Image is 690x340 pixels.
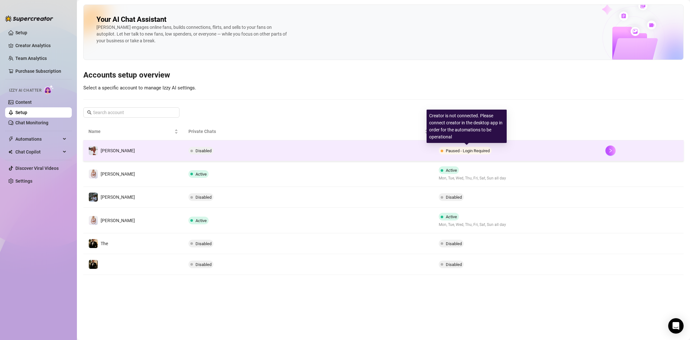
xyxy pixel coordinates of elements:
[195,195,212,200] span: Disabled
[15,100,32,105] a: Content
[434,123,600,140] th: Message Online Fans
[15,110,27,115] a: Setup
[89,216,98,225] img: Ashley
[88,128,173,135] span: Name
[446,148,490,153] span: Paused - Login Required
[15,30,27,35] a: Setup
[15,134,61,144] span: Automations
[96,24,289,44] div: [PERSON_NAME] engages online fans, builds connections, flirts, and sells to your fans on autopilo...
[15,40,67,51] a: Creator Analytics
[101,171,135,177] span: [PERSON_NAME]
[195,218,207,223] span: Active
[89,170,98,178] img: ashley
[83,85,196,91] span: Select a specific account to manage Izzy AI settings.
[183,123,433,140] th: Private Chats
[89,260,98,269] img: ️
[446,168,457,173] span: Active
[195,241,212,246] span: Disabled
[87,110,92,115] span: search
[15,56,47,61] a: Team Analytics
[439,175,506,181] span: Mon, Tue, Wed, Thu, Fri, Sat, Sun all day
[5,15,53,22] img: logo-BBDzfeDw.svg
[89,239,98,248] img: The
[439,222,506,228] span: Mon, Tue, Wed, Thu, Fri, Sat, Sun all day
[8,137,13,142] span: thunderbolt
[195,148,212,153] span: Disabled
[44,85,54,94] img: AI Chatter
[446,241,462,246] span: Disabled
[8,150,12,154] img: Chat Copilot
[101,218,135,223] span: [PERSON_NAME]
[608,148,613,153] span: right
[195,262,212,267] span: Disabled
[15,120,48,125] a: Chat Monitoring
[605,145,616,156] button: right
[15,166,59,171] a: Discover Viral Videos
[89,146,98,155] img: ashley
[15,66,67,76] a: Purchase Subscription
[96,15,166,24] h2: Your AI Chat Assistant
[668,318,684,334] div: Open Intercom Messenger
[101,148,135,153] span: [PERSON_NAME]
[188,128,423,135] span: Private Chats
[15,178,32,184] a: Settings
[93,109,170,116] input: Search account
[427,110,507,143] div: Creator is not connected. Please connect creator in the desktop app in order for the automations ...
[195,172,207,177] span: Active
[446,262,462,267] span: Disabled
[446,214,457,219] span: Active
[83,70,684,80] h3: Accounts setup overview
[89,193,98,202] img: Alexander
[83,123,183,140] th: Name
[101,241,108,246] span: The
[101,195,135,200] span: [PERSON_NAME]
[15,147,61,157] span: Chat Copilot
[446,195,462,200] span: Disabled
[9,87,41,94] span: Izzy AI Chatter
